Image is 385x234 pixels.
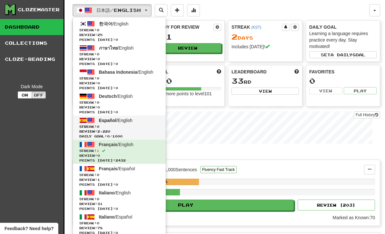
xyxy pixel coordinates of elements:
span: / English [99,118,133,123]
span: 0 [97,197,99,201]
span: / English [99,142,133,147]
span: Streak: [79,76,159,81]
span: Review: 1 [79,177,159,182]
span: 0 [97,173,99,177]
span: / English [99,190,131,195]
span: 0 [97,52,99,56]
span: / Español [99,166,135,171]
span: Streak: [79,100,159,105]
span: 0 [97,76,99,80]
span: / English [99,21,129,26]
span: Français [99,166,118,171]
span: Français [99,142,118,147]
a: Bahasa Indonesia/EnglishStreak:0 Review:0Points [DATE]:0 [73,67,166,91]
span: Points [DATE]: 0 [79,61,159,66]
span: Points [DATE]: 0 [79,37,159,42]
span: 0 [107,134,110,138]
a: Français/EspañolStreak:0 Review:1Points [DATE]:0 [73,164,166,188]
span: Español [99,118,116,123]
span: Streak: [79,197,159,201]
span: Streak: [79,148,159,153]
span: Streak: [79,173,159,177]
a: Español/EnglishStreak:0 Review:2,220Daily Goal:0/1000 [73,116,166,140]
span: Italiano [99,214,115,220]
span: Points [DATE]: 0 [79,182,159,187]
span: Review: 0 [79,57,159,61]
span: Review: 78 [79,226,159,230]
span: Deutsch [99,94,117,99]
span: Open feedback widget [5,225,54,232]
span: Points [DATE]: 2432 [79,158,159,163]
span: Points [DATE]: 0 [79,110,159,115]
a: ภาษาไทย/EnglishStreak:0 Review:0Points [DATE]:0 [73,43,166,67]
span: ภาษาไทย [99,45,118,51]
span: Bahasa Indonesia [99,70,137,75]
span: / Español [99,214,133,220]
a: Italiano/EnglishStreak:0 Review:31Points [DATE]:0 [73,188,166,212]
span: Review: 25 [79,33,159,37]
span: 0 [97,100,99,104]
span: Review: 0 [79,105,159,110]
span: 0 [97,28,99,32]
span: / English [99,94,133,99]
span: / English [99,70,153,75]
a: Français/EnglishStreak:1 Review:0Points [DATE]:2432 [73,140,166,164]
span: 한국어 [99,21,113,26]
span: Review: 31 [79,201,159,206]
span: Points [DATE]: 0 [79,86,159,90]
span: Review: 2,220 [79,129,159,134]
span: 1 [97,149,99,153]
span: / English [99,45,134,51]
a: Deutsch/EnglishStreak:0 Review:0Points [DATE]:0 [73,91,166,116]
span: Streak: [79,52,159,57]
span: 0 [97,221,99,225]
span: Streak: [79,28,159,33]
span: Review: 0 [79,153,159,158]
span: Italiano [99,190,115,195]
span: Streak: [79,221,159,226]
span: Streak: [79,124,159,129]
span: Review: 0 [79,81,159,86]
a: 한국어/EnglishStreak:0 Review:25Points [DATE]:0 [73,19,166,43]
span: 0 [97,125,99,128]
span: Points [DATE]: 0 [79,206,159,211]
span: Daily Goal: / 1000 [79,134,159,139]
